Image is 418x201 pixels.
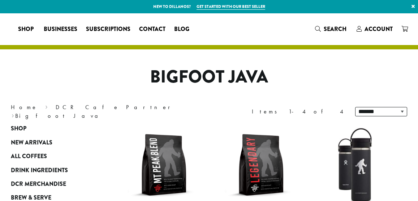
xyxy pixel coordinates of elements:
span: › [45,100,48,112]
a: DCR Cafe Partner [56,103,175,111]
span: Shop [18,25,34,34]
span: Drink Ingredients [11,166,68,175]
a: All Coffees [11,149,94,163]
a: DCR Merchandise [11,177,94,191]
a: Search [311,23,352,35]
h1: Bigfoot Java [5,67,413,88]
span: Blog [174,25,189,34]
span: All Coffees [11,152,47,161]
span: New Arrivals [11,138,52,147]
span: Contact [139,25,165,34]
span: Account [365,25,393,33]
span: Search [324,25,346,33]
a: Get started with our best seller [197,4,265,10]
span: Subscriptions [86,25,130,34]
nav: Breadcrumb [11,103,198,120]
div: Items 1-4 of 4 [252,107,344,116]
a: Drink Ingredients [11,163,94,177]
span: DCR Merchandise [11,180,66,189]
a: Shop [14,23,39,35]
a: Home [11,103,38,111]
a: Shop [11,122,94,135]
a: New Arrivals [11,136,94,149]
span: › [12,109,14,120]
span: Shop [11,124,26,133]
span: Businesses [44,25,77,34]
